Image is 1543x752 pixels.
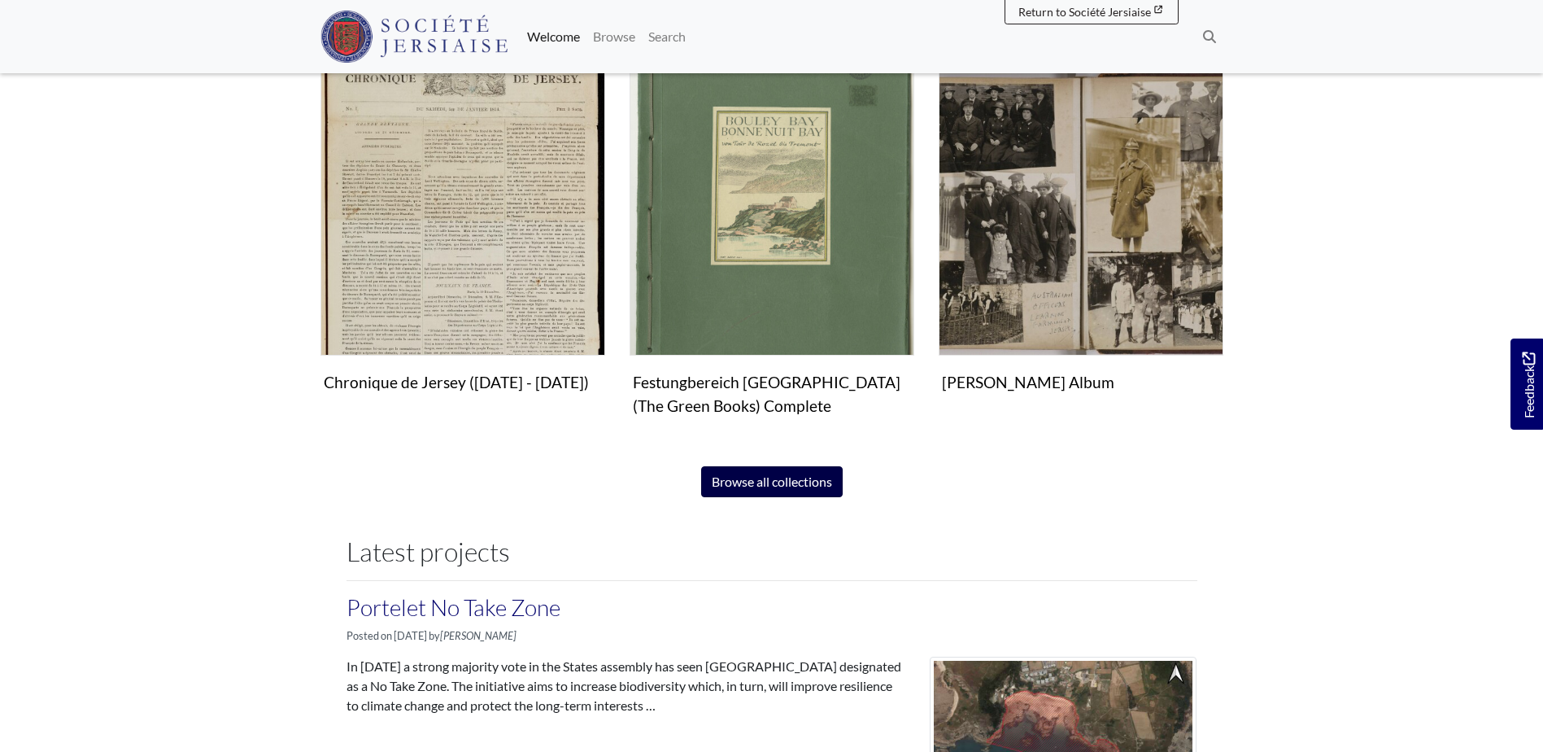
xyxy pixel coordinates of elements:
div: Subcollection [308,71,617,447]
a: Chronique de Jersey (1814 - 1959)Chronique de Jersey ([DATE] - [DATE]) [320,71,605,399]
em: [PERSON_NAME] [440,629,517,642]
a: Browse all collections [701,466,843,497]
div: Subcollection [926,71,1236,447]
a: John Edward Coombs Album[PERSON_NAME] Album [939,71,1223,399]
a: Festungbereich Jersey (The Green Books) CompleteFestungbereich [GEOGRAPHIC_DATA] (The Green Books... [630,71,914,422]
img: Société Jersiaise [320,11,508,63]
a: Would you like to provide feedback? [1510,339,1543,430]
span: Return to Société Jersiaise [1018,5,1151,19]
a: Search [642,20,692,53]
img: John Edward Coombs Album [939,71,1223,356]
img: Chronique de Jersey (1814 - 1959) [320,71,605,356]
h2: Latest projects [347,536,1197,567]
p: In [DATE] a strong majority vote in the States assembly has seen [GEOGRAPHIC_DATA] designated as ... [347,657,905,715]
img: Festungbereich Jersey (The Green Books) Complete [630,71,914,356]
section: Subcollections [320,33,1223,466]
span: Feedback [1519,352,1538,418]
a: Welcome [521,20,586,53]
p: Posted on [DATE] by [347,628,1197,644]
a: Browse [586,20,642,53]
div: Subcollection [617,71,926,447]
a: Société Jersiaise logo [320,7,508,67]
a: Portelet No Take Zone [347,593,560,621]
